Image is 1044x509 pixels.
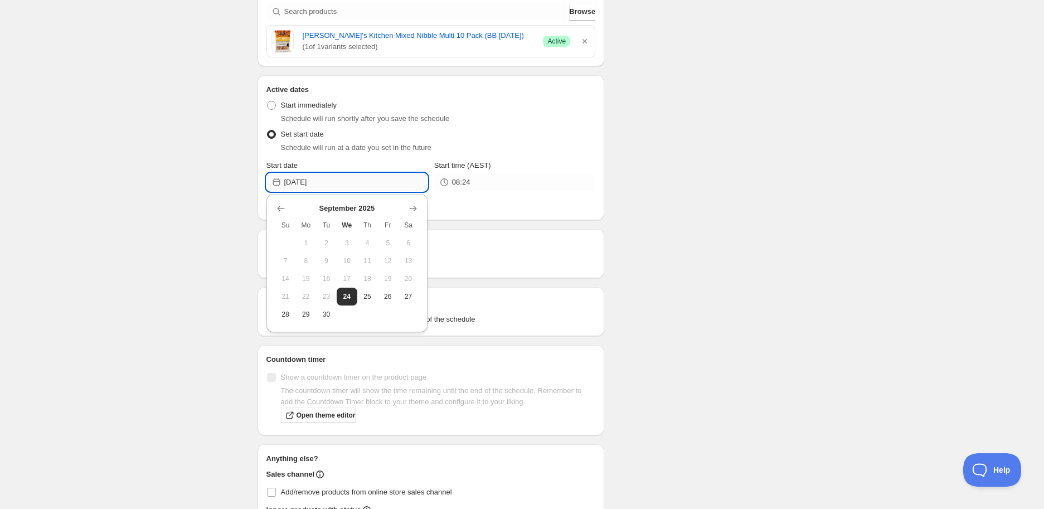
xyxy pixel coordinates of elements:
th: Thursday [357,216,378,234]
iframe: Toggle Customer Support [963,453,1022,487]
button: Tuesday September 2 2025 [316,234,337,252]
span: 29 [300,310,312,319]
button: Sunday September 28 2025 [275,306,296,323]
button: Tuesday September 30 2025 [316,306,337,323]
h2: Sales channel [266,469,315,480]
button: Tuesday September 23 2025 [316,288,337,306]
th: Sunday [275,216,296,234]
span: 30 [321,310,332,319]
span: ( 1 of 1 variants selected) [303,41,535,52]
span: Tu [321,221,332,230]
span: Show a countdown timer on the product page [281,373,427,381]
th: Wednesday [337,216,357,234]
span: 17 [341,274,353,283]
input: Search products [284,3,567,21]
span: 8 [300,256,312,265]
span: Start date [266,161,298,169]
span: 6 [402,239,414,248]
button: Wednesday September 10 2025 [337,252,357,270]
h2: Countdown timer [266,354,596,365]
span: Open theme editor [297,411,356,420]
button: Sunday September 7 2025 [275,252,296,270]
button: Saturday September 6 2025 [398,234,419,252]
button: Thursday September 11 2025 [357,252,378,270]
span: Schedule will run shortly after you save the schedule [281,114,450,123]
span: 23 [321,292,332,301]
button: Tuesday September 9 2025 [316,252,337,270]
button: Show previous month, August 2025 [273,201,289,216]
span: Active [547,37,566,46]
button: Friday September 19 2025 [377,270,398,288]
button: Show next month, October 2025 [405,201,421,216]
span: 18 [362,274,373,283]
th: Friday [377,216,398,234]
span: Mo [300,221,312,230]
span: We [341,221,353,230]
button: Saturday September 13 2025 [398,252,419,270]
button: Monday September 29 2025 [295,306,316,323]
button: Sunday September 14 2025 [275,270,296,288]
span: 14 [280,274,292,283]
span: 28 [280,310,292,319]
span: 21 [280,292,292,301]
button: Friday September 5 2025 [377,234,398,252]
button: Friday September 26 2025 [377,288,398,306]
button: Thursday September 18 2025 [357,270,378,288]
span: Add/remove products from online store sales channel [281,488,452,496]
span: Set start date [281,130,324,138]
button: Monday September 1 2025 [295,234,316,252]
h2: Repeating [266,238,596,249]
button: Monday September 8 2025 [295,252,316,270]
span: 22 [300,292,312,301]
span: 27 [402,292,414,301]
button: Today Wednesday September 24 2025 [337,288,357,306]
span: Start immediately [281,101,337,109]
h2: Tags [266,296,596,307]
span: 15 [300,274,312,283]
span: 20 [402,274,414,283]
span: 5 [382,239,394,248]
span: 19 [382,274,394,283]
span: 7 [280,256,292,265]
span: 16 [321,274,332,283]
button: Saturday September 20 2025 [398,270,419,288]
p: The countdown timer will show the time remaining until the end of the schedule. Remember to add t... [281,385,596,408]
button: Wednesday September 17 2025 [337,270,357,288]
button: Sunday September 21 2025 [275,288,296,306]
span: Fr [382,221,394,230]
span: 24 [341,292,353,301]
span: Schedule will run at a date you set in the future [281,143,431,152]
button: Thursday September 25 2025 [357,288,378,306]
span: Th [362,221,373,230]
button: Monday September 22 2025 [295,288,316,306]
th: Saturday [398,216,419,234]
span: Su [280,221,292,230]
span: 1 [300,239,312,248]
h2: Anything else? [266,453,596,464]
span: 26 [382,292,394,301]
span: 25 [362,292,373,301]
span: Browse [569,6,595,17]
button: Tuesday September 16 2025 [316,270,337,288]
span: 13 [402,256,414,265]
span: 12 [382,256,394,265]
span: 9 [321,256,332,265]
button: Friday September 12 2025 [377,252,398,270]
span: Sa [402,221,414,230]
h2: Active dates [266,84,596,95]
a: [PERSON_NAME]'s Kitchen Mixed Nibble Multi 10 Pack (BB [DATE]) [303,30,535,41]
span: 11 [362,256,373,265]
span: 10 [341,256,353,265]
span: 2 [321,239,332,248]
button: Wednesday September 3 2025 [337,234,357,252]
th: Monday [295,216,316,234]
button: Browse [569,3,595,21]
button: Thursday September 4 2025 [357,234,378,252]
button: Saturday September 27 2025 [398,288,419,306]
span: Start time (AEST) [434,161,491,169]
span: 4 [362,239,373,248]
span: 3 [341,239,353,248]
a: Open theme editor [281,408,356,423]
th: Tuesday [316,216,337,234]
button: Monday September 15 2025 [295,270,316,288]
